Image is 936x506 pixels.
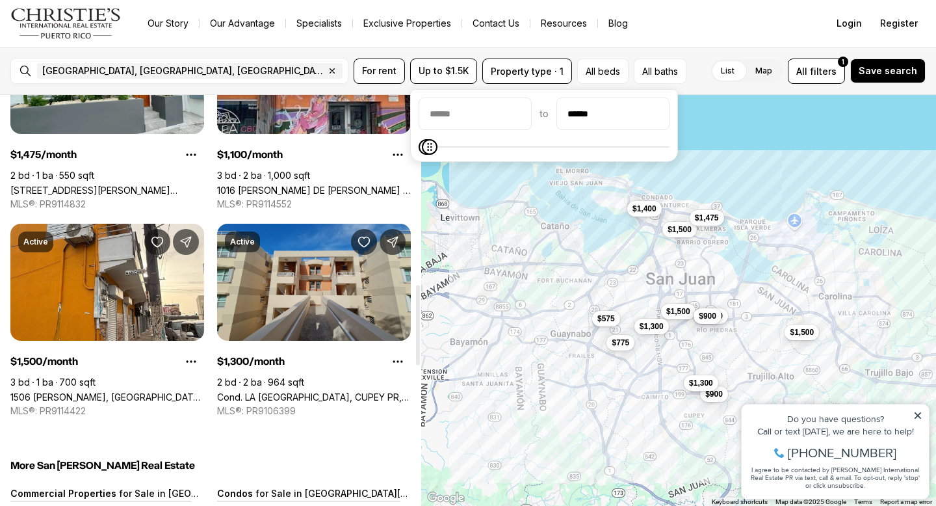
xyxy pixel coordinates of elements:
[286,14,352,33] a: Specialists
[14,29,188,38] div: Do you have questions?
[419,98,531,129] input: priceMin
[666,306,690,316] span: $1,500
[530,14,597,33] a: Resources
[419,66,469,76] span: Up to $1.5K
[592,311,620,326] button: $575
[14,42,188,51] div: Call or text [DATE], we are here to help!
[695,212,719,222] span: $1,475
[200,14,285,33] a: Our Advantage
[53,61,162,74] span: [PHONE_NUMBER]
[230,237,255,247] p: Active
[710,59,745,83] label: List
[632,204,656,214] span: $1,400
[785,325,819,340] button: $1,500
[217,488,471,499] a: Condos for Sale in [GEOGRAPHIC_DATA][PERSON_NAME]
[668,224,692,234] span: $1,500
[351,229,377,255] button: Save Property: Cond. LA SIERRA DEL MONTE
[859,66,917,76] span: Save search
[419,139,434,155] span: Minimum
[217,392,411,403] a: Cond. LA SIERRA DEL MONTE, CUPEY PR, 00926
[662,221,697,237] button: $1,500
[634,59,686,84] button: All baths
[598,14,638,33] a: Blog
[353,14,461,33] a: Exclusive Properties
[23,237,48,247] p: Active
[690,209,724,225] button: $1,475
[10,488,335,499] a: Commercial Properties for Sale in [GEOGRAPHIC_DATA][PERSON_NAME]
[796,64,807,78] span: All
[597,313,615,324] span: $575
[482,59,572,84] button: Property type · 1
[42,66,324,76] span: [GEOGRAPHIC_DATA], [GEOGRAPHIC_DATA], [GEOGRAPHIC_DATA]
[217,185,411,196] a: 1016 PONCE DE LEON - COND. PISOS DE DON MANUEL #2, SAN JUAN PR, 00925
[872,10,926,36] button: Register
[144,229,170,255] button: Save Property: 1506 FERNANDEZ JUNCOS
[10,488,116,499] p: Commercial Properties
[661,303,695,319] button: $1,500
[380,229,406,255] button: Share Property
[10,459,411,472] h5: More San [PERSON_NAME] Real Estate
[362,66,396,76] span: For rent
[577,59,629,84] button: All beds
[790,327,814,338] span: $1,500
[788,59,845,84] button: Allfilters1
[178,349,204,375] button: Property options
[694,308,721,324] button: $900
[410,59,477,84] button: Up to $1.5K
[634,318,669,334] button: $1,300
[810,64,837,78] span: filters
[640,321,664,331] span: $1,300
[557,98,669,129] input: priceMax
[700,386,728,402] button: $900
[829,10,870,36] button: Login
[606,335,634,351] button: $775
[173,229,199,255] button: Share Property
[137,14,199,33] a: Our Story
[253,488,471,499] p: for Sale in [GEOGRAPHIC_DATA][PERSON_NAME]
[385,349,411,375] button: Property options
[462,14,530,33] button: Contact Us
[705,389,723,399] span: $900
[422,139,437,155] span: Maximum
[354,59,405,84] button: For rent
[837,18,862,29] span: Login
[10,392,204,403] a: 1506 FERNANDEZ JUNCOS, SAN JUAN PR, 00910
[627,201,662,217] button: $1,400
[850,59,926,83] button: Save search
[880,18,918,29] span: Register
[178,142,204,168] button: Property options
[10,185,204,196] a: 119 SANTA CECILIA, SAN JUAN PR, 00911
[699,311,723,321] span: $1,100
[539,109,549,119] span: to
[612,338,629,348] span: $775
[699,311,716,321] span: $900
[689,377,713,388] span: $1,300
[116,488,335,499] p: for Sale in [GEOGRAPHIC_DATA][PERSON_NAME]
[10,8,122,39] img: logo
[16,80,185,105] span: I agree to be contacted by [PERSON_NAME] International Real Estate PR via text, call & email. To ...
[745,59,783,83] label: Map
[217,488,253,499] p: Condos
[842,57,844,67] span: 1
[385,142,411,168] button: Property options
[684,375,718,390] button: $1,300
